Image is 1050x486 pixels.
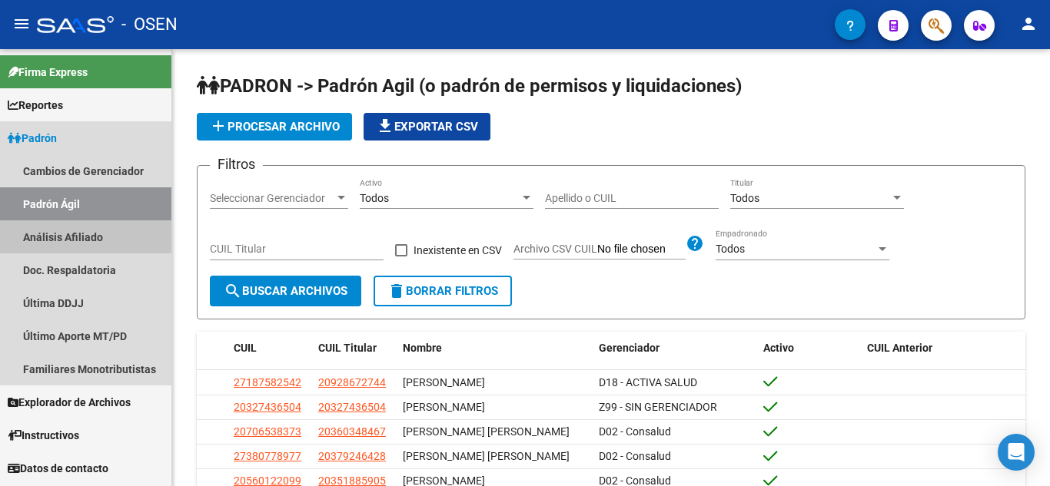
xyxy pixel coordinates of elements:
[210,154,263,175] h3: Filtros
[599,450,671,462] span: D02 - Consalud
[763,342,794,354] span: Activo
[1019,15,1038,33] mat-icon: person
[599,342,660,354] span: Gerenciador
[234,376,301,388] span: 27187582542
[197,113,352,141] button: Procesar archivo
[686,234,704,253] mat-icon: help
[599,425,671,438] span: D02 - Consalud
[8,130,57,147] span: Padrón
[8,97,63,114] span: Reportes
[8,427,79,444] span: Instructivos
[757,332,861,365] datatable-header-cell: Activo
[387,284,498,298] span: Borrar Filtros
[318,401,386,413] span: 20327436504
[593,332,758,365] datatable-header-cell: Gerenciador
[403,401,485,413] span: [PERSON_NAME]
[861,332,1026,365] datatable-header-cell: CUIL Anterior
[403,376,485,388] span: [PERSON_NAME]
[210,276,361,306] button: Buscar Archivos
[318,425,386,438] span: 20360348467
[234,425,301,438] span: 20706538373
[197,75,742,97] span: PADRON -> Padrón Agil (o padrón de permisos y liquidaciones)
[8,394,131,411] span: Explorador de Archivos
[414,241,502,260] span: Inexistente en CSV
[121,8,178,41] span: - OSEN
[376,117,394,135] mat-icon: file_download
[599,401,717,413] span: Z99 - SIN GERENCIADOR
[8,64,88,81] span: Firma Express
[403,450,570,462] span: [PERSON_NAME] [PERSON_NAME]
[513,243,597,255] span: Archivo CSV CUIL
[318,450,386,462] span: 20379246428
[228,332,312,365] datatable-header-cell: CUIL
[210,192,334,205] span: Seleccionar Gerenciador
[597,243,686,256] input: Archivo CSV CUIL
[867,342,932,354] span: CUIL Anterior
[374,276,512,306] button: Borrar Filtros
[387,282,406,300] mat-icon: delete
[403,342,442,354] span: Nombre
[364,113,490,141] button: Exportar CSV
[312,332,397,365] datatable-header-cell: CUIL Titular
[209,117,228,135] mat-icon: add
[234,401,301,413] span: 20327436504
[599,376,697,388] span: D18 - ACTIVA SALUD
[360,192,389,204] span: Todos
[209,120,340,134] span: Procesar archivo
[224,282,242,300] mat-icon: search
[730,192,759,204] span: Todos
[403,425,570,438] span: [PERSON_NAME] [PERSON_NAME]
[224,284,347,298] span: Buscar Archivos
[8,460,108,477] span: Datos de contacto
[716,243,745,255] span: Todos
[397,332,593,365] datatable-header-cell: Nombre
[234,450,301,462] span: 27380778977
[318,376,386,388] span: 20928672744
[998,434,1035,471] div: Open Intercom Messenger
[234,342,257,354] span: CUIL
[12,15,31,33] mat-icon: menu
[318,342,377,354] span: CUIL Titular
[376,120,478,134] span: Exportar CSV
